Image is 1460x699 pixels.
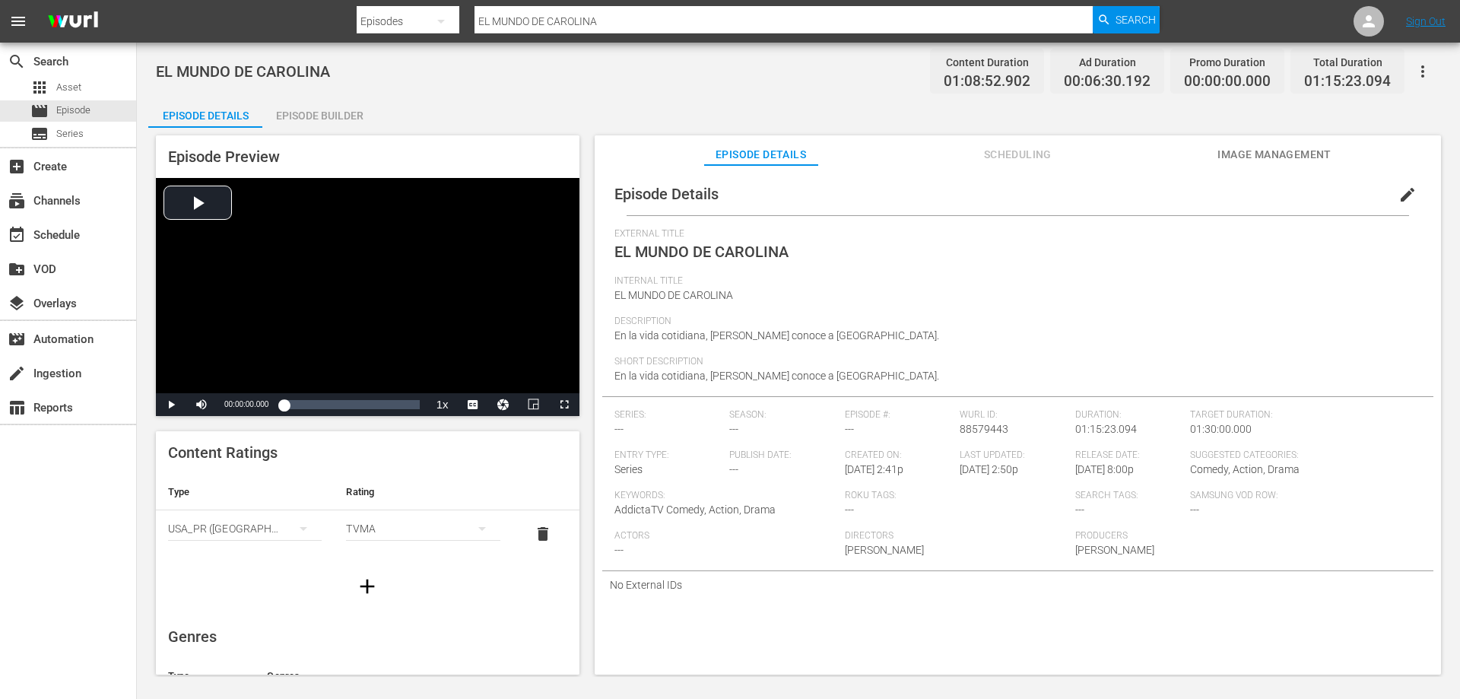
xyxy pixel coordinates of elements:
button: Playback Rate [427,393,458,416]
span: Asset [30,78,49,97]
div: No External IDs [602,571,1433,599]
th: Type [156,474,334,510]
span: Content Ratings [168,443,278,462]
button: Mute [186,393,217,416]
span: menu [9,12,27,30]
span: Image Management [1217,145,1331,164]
span: EL MUNDO DE CAROLINA [614,243,789,261]
span: Episode Details [704,145,818,164]
div: Progress Bar [284,400,419,409]
span: Ingestion [8,364,26,383]
span: 01:15:23.094 [1075,423,1137,435]
span: Automation [8,330,26,348]
span: [PERSON_NAME] [1075,544,1154,556]
span: 00:00:00.000 [1184,73,1271,91]
span: AddictaTV Comedy, Action, Drama [614,504,776,516]
span: --- [845,423,854,435]
span: Episode Preview [168,148,280,166]
th: Type [156,658,255,694]
button: delete [525,516,561,552]
button: Fullscreen [549,393,579,416]
span: [DATE] 8:00p [1075,463,1134,475]
span: edit [1398,186,1417,204]
span: 00:00:00.000 [224,400,268,408]
span: Episode Details [614,185,719,203]
button: Captions [458,393,488,416]
span: Channels [8,192,26,210]
span: --- [1075,504,1084,516]
img: ans4CAIJ8jUAAAAAAAAAAAAAAAAAAAAAAAAgQb4GAAAAAAAAAAAAAAAAAAAAAAAAJMjXAAAAAAAAAAAAAAAAAAAAAAAAgAT5G... [36,4,109,40]
span: 88579443 [960,423,1008,435]
span: Series: [614,409,722,421]
table: simple table [156,474,579,558]
button: Episode Details [148,97,262,128]
span: Roku Tags: [845,490,1068,502]
span: En la vida cotidiana, [PERSON_NAME] conoce a [GEOGRAPHIC_DATA]. [614,370,939,382]
button: Episode Builder [262,97,376,128]
span: Asset [56,80,81,95]
button: Picture-in-Picture [519,393,549,416]
th: Rating [334,474,512,510]
span: VOD [8,260,26,278]
span: Target Duration: [1190,409,1413,421]
span: 01:30:00.000 [1190,423,1252,435]
div: Promo Duration [1184,52,1271,73]
span: Entry Type: [614,450,722,462]
span: En la vida cotidiana, [PERSON_NAME] conoce a [GEOGRAPHIC_DATA]. [614,329,939,342]
span: Search [1116,6,1156,33]
span: Reports [8,399,26,417]
span: Actors [614,530,837,542]
span: [PERSON_NAME] [845,544,924,556]
span: --- [614,544,624,556]
span: Genres [168,628,217,646]
span: Episode [56,103,90,118]
span: EL MUNDO DE CAROLINA [156,62,330,81]
span: 01:08:52.902 [944,73,1030,91]
span: Search Tags: [1075,490,1183,502]
span: Scheduling [960,145,1074,164]
div: Total Duration [1304,52,1391,73]
button: Play [156,393,186,416]
span: Overlays [8,294,26,313]
span: --- [614,423,624,435]
span: External Title [614,228,1414,240]
span: [DATE] 2:41p [845,463,903,475]
span: Samsung VOD Row: [1190,490,1298,502]
span: Suggested Categories: [1190,450,1413,462]
div: USA_PR ([GEOGRAPHIC_DATA]) [168,507,322,550]
div: TVMA [346,507,500,550]
span: Episode [30,102,49,120]
button: edit [1389,176,1426,213]
div: Episode Details [148,97,262,134]
span: [DATE] 2:50p [960,463,1018,475]
span: Series [30,125,49,143]
span: Wurl ID: [960,409,1068,421]
button: Jump To Time [488,393,519,416]
span: Internal Title [614,275,1414,288]
div: Content Duration [944,52,1030,73]
div: Ad Duration [1064,52,1151,73]
span: Keywords: [614,490,837,502]
span: delete [534,525,552,543]
div: Episode Builder [262,97,376,134]
span: Search [8,52,26,71]
span: Comedy, Action, Drama [1190,463,1300,475]
span: Season: [729,409,837,421]
a: Sign Out [1406,15,1446,27]
span: Publish Date: [729,450,837,462]
span: Description [614,316,1414,328]
span: 01:15:23.094 [1304,73,1391,91]
th: Genres [255,658,532,694]
span: --- [1190,504,1199,516]
span: EL MUNDO DE CAROLINA [614,289,733,301]
span: Directors [845,530,1068,542]
button: Search [1093,6,1160,33]
span: --- [729,423,738,435]
span: Created On: [845,450,953,462]
span: Release Date: [1075,450,1183,462]
span: Duration: [1075,409,1183,421]
span: --- [845,504,854,516]
span: --- [729,463,738,475]
span: Series [56,126,84,141]
span: Last Updated: [960,450,1068,462]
